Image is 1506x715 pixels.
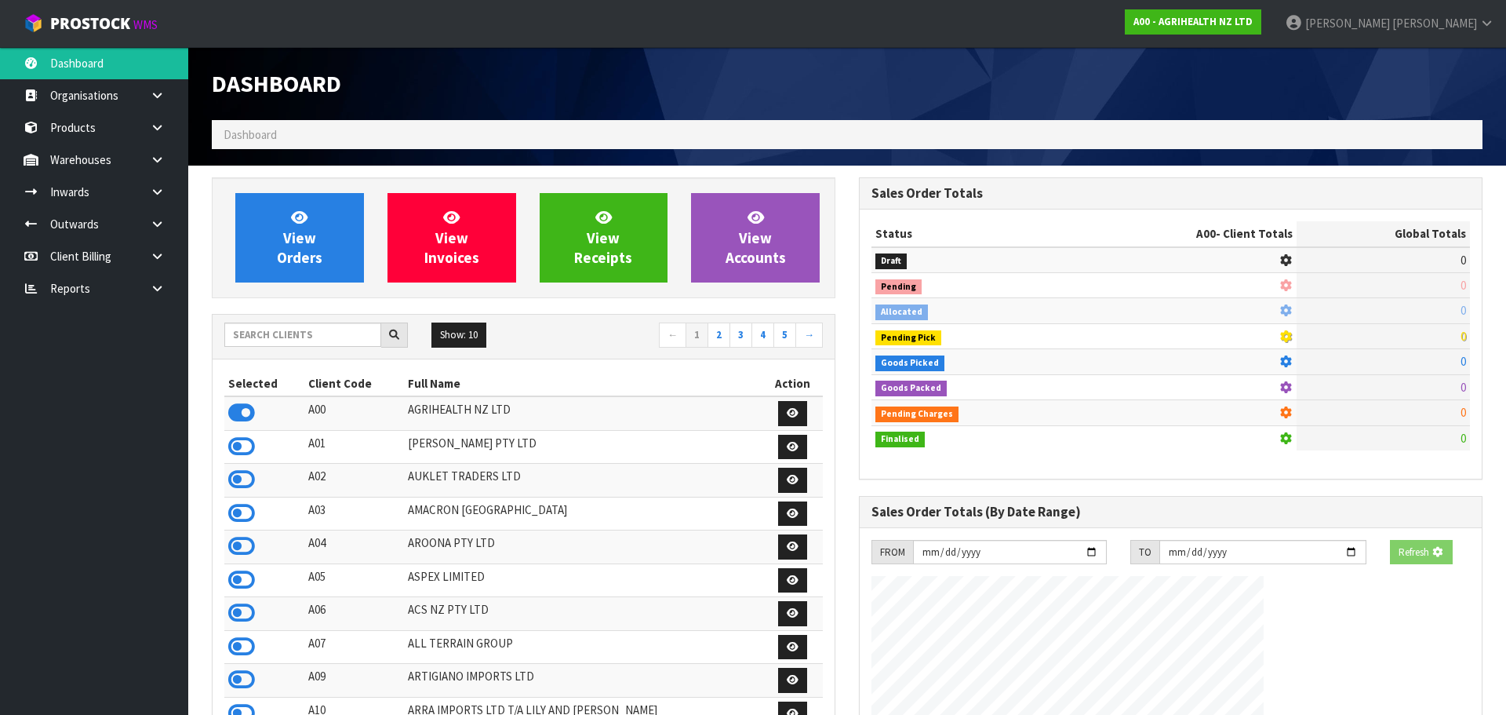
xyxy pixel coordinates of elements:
a: A00 - AGRIHEALTH NZ LTD [1125,9,1261,35]
span: Dashboard [224,127,277,142]
td: AROONA PTY LTD [404,531,763,564]
span: Allocated [875,305,928,320]
span: View Accounts [726,208,786,267]
a: 1 [686,323,708,348]
th: Status [871,221,1069,246]
a: ← [659,323,686,348]
td: AUKLET TRADERS LTD [404,464,763,498]
td: ARTIGIANO IMPORTS LTD [404,664,763,698]
span: 0 [1461,278,1466,293]
td: A07 [304,630,404,664]
td: AMACRON [GEOGRAPHIC_DATA] [404,497,763,531]
span: 0 [1461,253,1466,268]
th: Selected [224,371,304,396]
nav: Page navigation [535,323,823,350]
td: ASPEX LIMITED [404,564,763,597]
span: Draft [875,254,907,269]
td: ALL TERRAIN GROUP [404,630,763,664]
span: 0 [1461,329,1466,344]
a: → [795,323,823,348]
span: Goods Packed [875,381,947,396]
th: Action [762,371,823,396]
span: Pending Pick [875,330,941,346]
span: A00 [1196,226,1216,241]
span: Pending Charges [875,407,959,422]
span: 0 [1461,380,1466,395]
td: A01 [304,430,404,464]
td: A00 [304,396,404,430]
a: ViewReceipts [540,193,668,283]
a: ViewInvoices [387,193,516,283]
input: Search clients [224,323,381,347]
strong: A00 - AGRIHEALTH NZ LTD [1133,15,1253,28]
a: 2 [708,323,730,348]
span: 0 [1461,303,1466,318]
span: ProStock [50,13,130,34]
span: 0 [1461,405,1466,420]
a: 4 [751,323,774,348]
td: A03 [304,497,404,531]
th: - Client Totals [1069,221,1297,246]
span: 0 [1461,431,1466,446]
a: 3 [729,323,752,348]
img: cube-alt.png [24,13,43,33]
span: View Receipts [574,208,632,267]
span: View Invoices [424,208,479,267]
span: Goods Picked [875,356,944,371]
h3: Sales Order Totals [871,186,1470,201]
span: View Orders [277,208,322,267]
a: ViewAccounts [691,193,820,283]
span: [PERSON_NAME] [1305,16,1390,31]
h3: Sales Order Totals (By Date Range) [871,505,1470,520]
a: ViewOrders [235,193,364,283]
th: Full Name [404,371,763,396]
td: ACS NZ PTY LTD [404,597,763,631]
td: [PERSON_NAME] PTY LTD [404,430,763,464]
td: A06 [304,597,404,631]
div: TO [1130,540,1159,565]
button: Refresh [1390,540,1453,565]
span: Dashboard [212,68,341,98]
span: [PERSON_NAME] [1392,16,1477,31]
span: 0 [1461,354,1466,369]
td: A05 [304,564,404,597]
span: Pending [875,279,922,295]
td: AGRIHEALTH NZ LTD [404,396,763,430]
button: Show: 10 [431,323,486,348]
a: 5 [773,323,796,348]
td: A04 [304,531,404,564]
span: Finalised [875,432,925,447]
small: WMS [133,17,158,32]
th: Global Totals [1297,221,1470,246]
th: Client Code [304,371,404,396]
div: FROM [871,540,913,565]
td: A02 [304,464,404,498]
td: A09 [304,664,404,698]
